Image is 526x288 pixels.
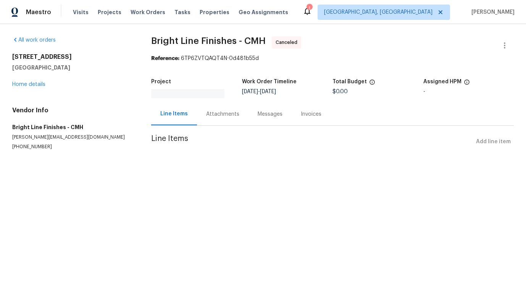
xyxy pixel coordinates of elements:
span: Properties [200,8,229,16]
h2: [STREET_ADDRESS] [12,53,133,61]
div: 6TP6ZVTQAQT4N-0d481b55d [151,55,514,62]
div: Attachments [206,110,239,118]
h4: Vendor Info [12,107,133,114]
span: Canceled [276,39,300,46]
p: [PHONE_NUMBER] [12,144,133,150]
span: Line Items [151,135,473,149]
h5: [GEOGRAPHIC_DATA] [12,64,133,71]
div: Messages [258,110,282,118]
h5: Assigned HPM [423,79,461,84]
div: Invoices [301,110,321,118]
a: All work orders [12,37,56,43]
span: [PERSON_NAME] [468,8,515,16]
b: Reference: [151,56,179,61]
div: Line Items [160,110,188,118]
span: $0.00 [332,89,348,94]
span: - [242,89,276,94]
span: [DATE] [242,89,258,94]
span: Visits [73,8,89,16]
div: - [423,89,514,94]
p: [PERSON_NAME][EMAIL_ADDRESS][DOMAIN_NAME] [12,134,133,141]
a: Home details [12,82,45,87]
span: Work Orders [131,8,165,16]
h5: Total Budget [332,79,367,84]
div: 1 [307,5,312,12]
span: Maestro [26,8,51,16]
span: Geo Assignments [239,8,288,16]
h5: Project [151,79,171,84]
span: Projects [98,8,121,16]
span: [GEOGRAPHIC_DATA], [GEOGRAPHIC_DATA] [324,8,432,16]
span: [DATE] [260,89,276,94]
span: The hpm assigned to this work order. [464,79,470,89]
h5: Work Order Timeline [242,79,297,84]
span: The total cost of line items that have been proposed by Opendoor. This sum includes line items th... [369,79,375,89]
span: Bright Line Finishes - CMH [151,36,266,45]
span: Tasks [174,10,190,15]
h5: Bright Line Finishes - CMH [12,123,133,131]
